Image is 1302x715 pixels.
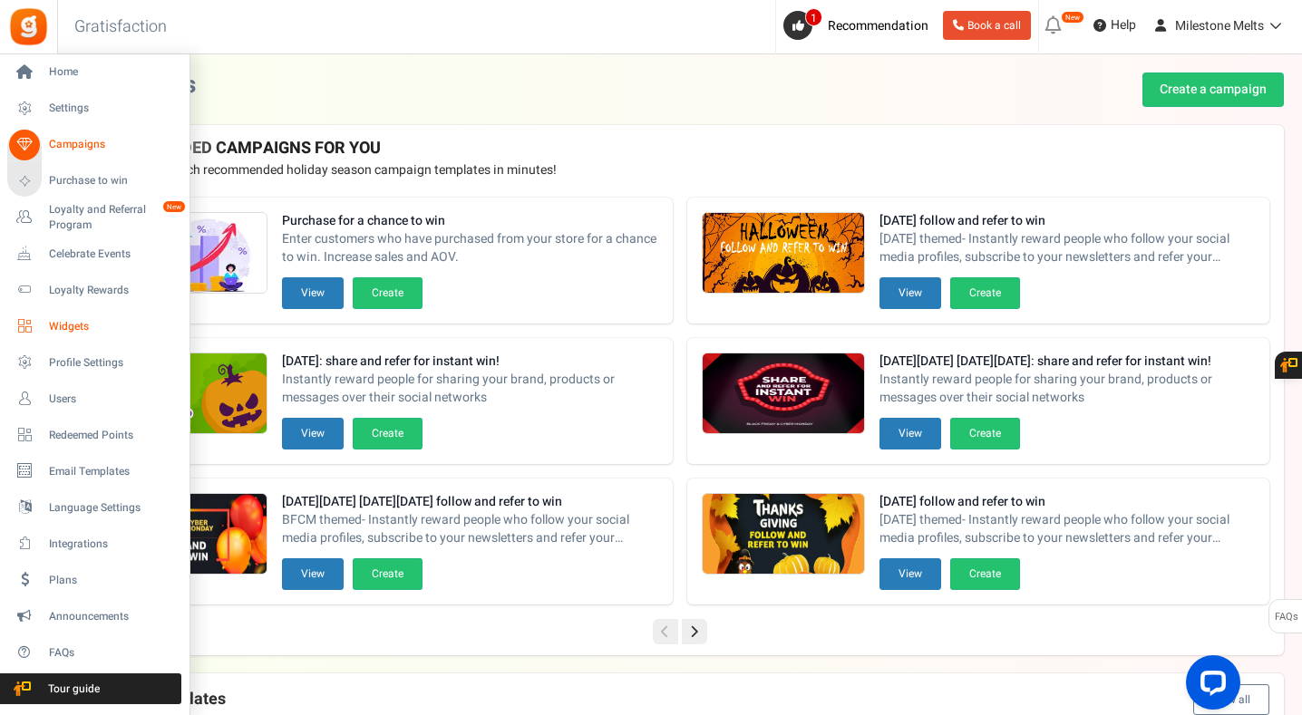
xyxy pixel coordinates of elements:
[7,311,181,342] a: Widgets
[49,283,176,298] span: Loyalty Rewards
[7,528,181,559] a: Integrations
[950,277,1020,309] button: Create
[49,137,176,152] span: Campaigns
[353,558,423,590] button: Create
[49,573,176,588] span: Plans
[49,246,176,262] span: Celebrate Events
[49,64,176,80] span: Home
[7,130,181,160] a: Campaigns
[49,391,176,407] span: Users
[49,355,176,371] span: Profile Settings
[950,558,1020,590] button: Create
[943,11,1031,40] a: Book a call
[49,464,176,479] span: Email Templates
[49,101,176,116] span: Settings
[49,319,176,334] span: Widgets
[7,637,181,668] a: FAQs
[879,418,941,449] button: View
[703,213,864,295] img: Recommended Campaigns
[162,200,186,213] em: New
[7,420,181,450] a: Redeemed Points
[49,536,176,552] span: Integrations
[49,500,176,516] span: Language Settings
[282,277,344,309] button: View
[703,353,864,435] img: Recommended Campaigns
[49,609,176,624] span: Announcements
[90,140,1269,158] h4: RECOMMENDED CAMPAIGNS FOR YOU
[8,681,135,697] span: Tour guide
[7,383,181,414] a: Users
[8,6,49,47] img: Gratisfaction
[879,212,1256,230] strong: [DATE] follow and refer to win
[90,684,1269,715] h4: Festival templates
[282,212,658,230] strong: Purchase for a chance to win
[7,456,181,487] a: Email Templates
[1175,16,1264,35] span: Milestone Melts
[828,16,928,35] span: Recommendation
[7,166,181,197] a: Purchase to win
[7,238,181,269] a: Celebrate Events
[282,511,658,547] span: BFCM themed- Instantly reward people who follow your social media profiles, subscribe to your new...
[49,428,176,443] span: Redeemed Points
[879,353,1256,371] strong: [DATE][DATE] [DATE][DATE]: share and refer for instant win!
[54,9,187,45] h3: Gratisfaction
[783,11,936,40] a: 1 Recommendation
[49,173,176,188] span: Purchase to win
[703,494,864,575] img: Recommended Campaigns
[805,8,822,26] span: 1
[1106,16,1136,34] span: Help
[879,493,1256,511] strong: [DATE] follow and refer to win
[49,202,181,233] span: Loyalty and Referral Program
[282,558,344,590] button: View
[90,161,1269,179] p: Preview and launch recommended holiday season campaign templates in minutes!
[49,645,176,661] span: FAQs
[7,492,181,523] a: Language Settings
[7,347,181,378] a: Profile Settings
[282,230,658,266] span: Enter customers who have purchased from your store for a chance to win. Increase sales and AOV.
[282,371,658,407] span: Instantly reward people for sharing your brand, products or messages over their social networks
[879,558,941,590] button: View
[7,57,181,88] a: Home
[282,493,658,511] strong: [DATE][DATE] [DATE][DATE] follow and refer to win
[353,277,423,309] button: Create
[1142,72,1284,107] a: Create a campaign
[1274,600,1298,634] span: FAQs
[7,601,181,632] a: Announcements
[7,275,181,305] a: Loyalty Rewards
[879,511,1256,547] span: [DATE] themed- Instantly reward people who follow your social media profiles, subscribe to your n...
[7,202,181,233] a: Loyalty and Referral Program New
[1061,11,1084,24] em: New
[353,418,423,449] button: Create
[879,230,1256,266] span: [DATE] themed- Instantly reward people who follow your social media profiles, subscribe to your n...
[879,277,941,309] button: View
[7,565,181,595] a: Plans
[7,93,181,124] a: Settings
[282,353,658,371] strong: [DATE]: share and refer for instant win!
[879,371,1256,407] span: Instantly reward people for sharing your brand, products or messages over their social networks
[1086,11,1143,40] a: Help
[950,418,1020,449] button: Create
[282,418,344,449] button: View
